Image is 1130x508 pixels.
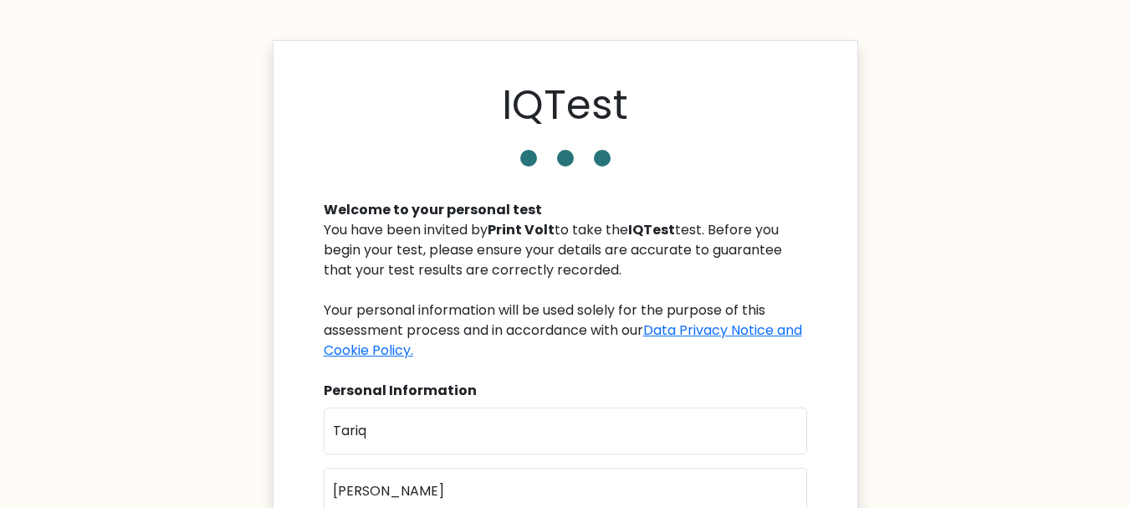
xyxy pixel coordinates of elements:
div: You have been invited by to take the test. Before you begin your test, please ensure your details... [324,220,807,361]
div: Personal Information [324,381,807,401]
div: Welcome to your personal test [324,200,807,220]
a: Data Privacy Notice and Cookie Policy. [324,321,802,360]
h1: IQTest [502,81,628,130]
b: Print Volt [488,220,555,239]
b: IQTest [628,220,675,239]
input: First name [324,408,807,454]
